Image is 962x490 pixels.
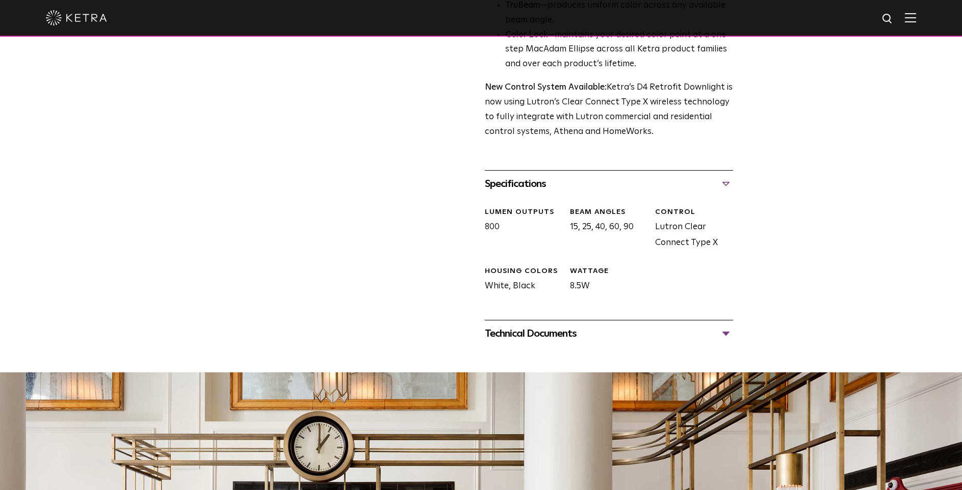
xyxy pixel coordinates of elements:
[655,207,733,217] div: CONTROL
[562,207,647,251] div: 15, 25, 40, 60, 90
[570,207,647,217] div: Beam Angles
[477,207,562,251] div: 800
[485,325,733,342] div: Technical Documents
[485,266,562,277] div: HOUSING COLORS
[570,266,647,277] div: WATTAGE
[477,266,562,294] div: White, Black
[46,10,107,25] img: ketra-logo-2019-white
[562,266,647,294] div: 8.5W
[505,31,548,39] strong: Color Lock
[485,207,562,217] div: LUMEN OUTPUTS
[505,28,733,72] li: —maintains your desired color point at a one step MacAdam Ellipse across all Ketra product famili...
[881,13,894,25] img: search icon
[647,207,733,251] div: Lutron Clear Connect Type X
[485,80,733,140] p: Ketra’s D4 Retrofit Downlight is now using Lutron’s Clear Connect Type X wireless technology to f...
[485,176,733,192] div: Specifications
[905,13,916,22] img: Hamburger%20Nav.svg
[485,83,607,92] strong: New Control System Available:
